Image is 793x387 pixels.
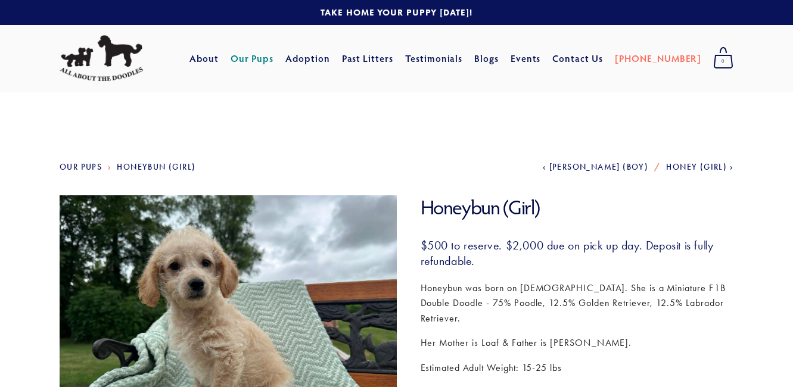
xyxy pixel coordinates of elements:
[421,195,734,220] h1: Honeybun (Girl)
[285,48,330,69] a: Adoption
[405,48,463,69] a: Testimonials
[552,48,603,69] a: Contact Us
[666,162,727,172] span: Honey (Girl)
[421,360,734,376] p: Estimated Adult Weight: 15-25 lbs
[543,162,648,172] a: [PERSON_NAME] (Boy)
[421,280,734,326] p: Honeybun was born on [DEMOGRAPHIC_DATA]. She is a Miniature F1B Double Doodle - 75% Poodle, 12.5%...
[60,162,102,172] a: Our Pups
[421,335,734,351] p: Her Mother is Loaf & Father is [PERSON_NAME].
[474,48,499,69] a: Blogs
[189,48,219,69] a: About
[666,162,733,172] a: Honey (Girl)
[231,48,274,69] a: Our Pups
[615,48,701,69] a: [PHONE_NUMBER]
[117,162,195,172] a: Honeybun (Girl)
[549,162,649,172] span: [PERSON_NAME] (Boy)
[60,35,143,82] img: All About The Doodles
[342,52,394,64] a: Past Litters
[713,54,733,69] span: 0
[511,48,541,69] a: Events
[421,238,734,269] h3: $500 to reserve. $2,000 due on pick up day. Deposit is fully refundable.
[707,43,739,73] a: 0 items in cart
